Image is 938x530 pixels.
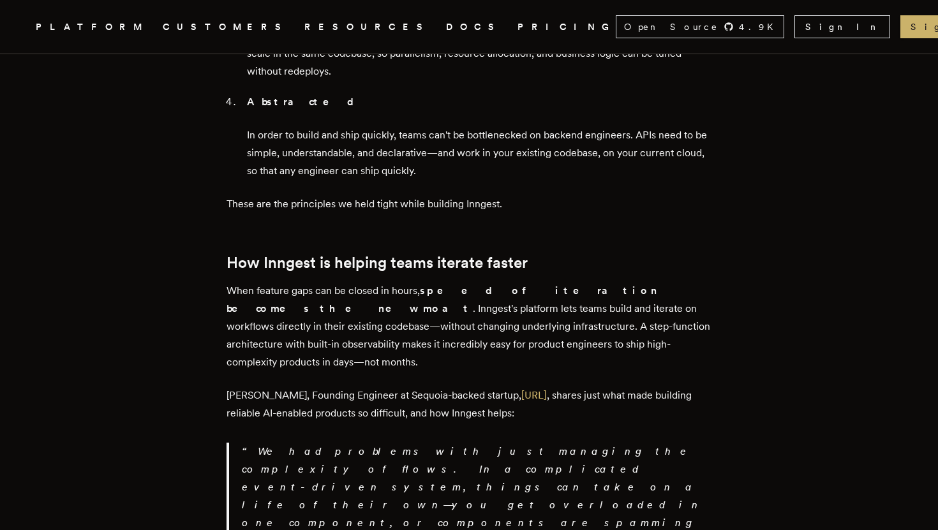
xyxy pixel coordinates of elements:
[227,282,711,371] p: When feature gaps can be closed in hours, . Inngest's platform lets teams build and iterate on wo...
[36,19,147,35] button: PLATFORM
[247,126,711,180] p: In order to build and ship quickly, teams can't be bottlenecked on backend engineers. APIs need t...
[247,96,364,108] strong: Abstracted
[517,19,616,35] a: PRICING
[227,386,711,422] p: [PERSON_NAME], Founding Engineer at Sequoia-backed startup, , shares just what made building reli...
[624,20,718,33] span: Open Source
[446,19,502,35] a: DOCS
[739,20,781,33] span: 4.9 K
[521,389,547,401] a: [URL]
[227,195,711,213] p: These are the principles we held tight while building Inngest.
[227,254,711,272] h2: How Inngest is helping teams iterate faster
[304,19,431,35] button: RESOURCES
[227,284,658,314] strong: speed of iteration becomes the new moat
[163,19,289,35] a: CUSTOMERS
[794,15,890,38] a: Sign In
